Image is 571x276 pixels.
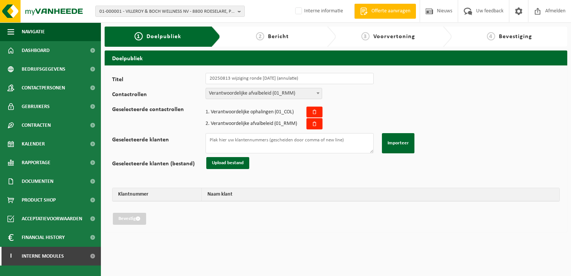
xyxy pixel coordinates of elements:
span: Verantwoordelijke afvalbeleid (01_RMM) [206,88,322,99]
th: Naam klant [202,188,559,201]
span: Gebruikers [22,97,50,116]
span: Dashboard [22,41,50,60]
span: 4 [487,32,495,40]
h2: Doelpubliek [105,50,567,65]
span: 3 [361,32,370,40]
span: 2 [256,32,264,40]
span: Verantwoordelijke afvalbeleid (01_RMM) [206,88,322,99]
label: Contactrollen [112,92,206,99]
span: Kalender [22,135,45,153]
button: 01-000001 - VILLEROY & BOCH WELLNESS NV - 8800 ROESELARE, POPULIERSTRAAT 1 [95,6,245,17]
span: Contactpersonen [22,79,65,97]
span: Acceptatievoorwaarden [22,209,82,228]
span: 1 [135,32,143,40]
span: . Verantwoordelijke afvalbeleid (01_RMM) [206,121,297,126]
span: Rapportage [22,153,50,172]
span: Documenten [22,172,53,191]
span: Financial History [22,228,65,247]
label: Geselecteerde contactrollen [112,107,206,129]
button: Bevestig [113,213,146,225]
span: Offerte aanvragen [370,7,412,15]
span: Interne modules [22,247,64,266]
button: Importeer [382,133,414,153]
button: Upload bestand [206,157,249,169]
span: 01-000001 - VILLEROY & BOCH WELLNESS NV - 8800 ROESELARE, POPULIERSTRAAT 1 [99,6,235,17]
label: Interne informatie [294,6,343,17]
span: . Verantwoordelijke ophalingen (01_COL) [206,110,294,115]
span: Doelpubliek [146,34,181,40]
span: Bedrijfsgegevens [22,60,65,79]
span: 2 [206,121,208,126]
span: Bevestiging [499,34,532,40]
span: Bericht [268,34,289,40]
span: Contracten [22,116,51,135]
span: 1 [206,109,208,115]
th: Klantnummer [112,188,202,201]
span: Navigatie [22,22,45,41]
span: Product Shop [22,191,56,209]
span: I [7,247,14,266]
label: Geselecteerde klanten (bestand) [112,161,206,169]
span: Voorvertoning [373,34,415,40]
label: Geselecteerde klanten [112,137,206,153]
label: Titel [112,77,206,84]
a: Offerte aanvragen [354,4,416,19]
